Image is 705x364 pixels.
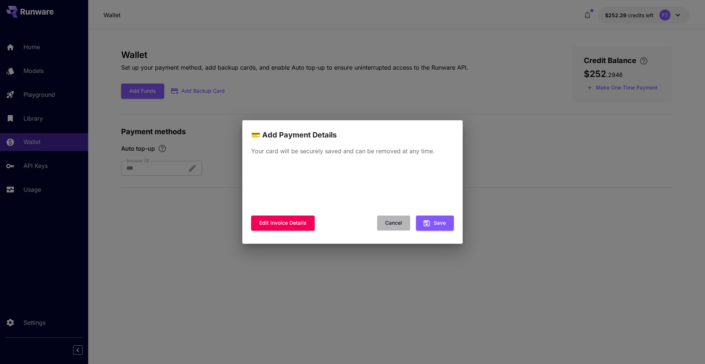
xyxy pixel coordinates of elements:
button: Cancel [377,216,410,231]
p: Your card will be securely saved and can be removed at any time. [251,147,454,155]
button: Save [416,216,454,231]
iframe: Secure payment input frame [250,163,455,211]
button: Edit invoice details [251,216,315,231]
h2: 💳 Add Payment Details [242,120,463,141]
